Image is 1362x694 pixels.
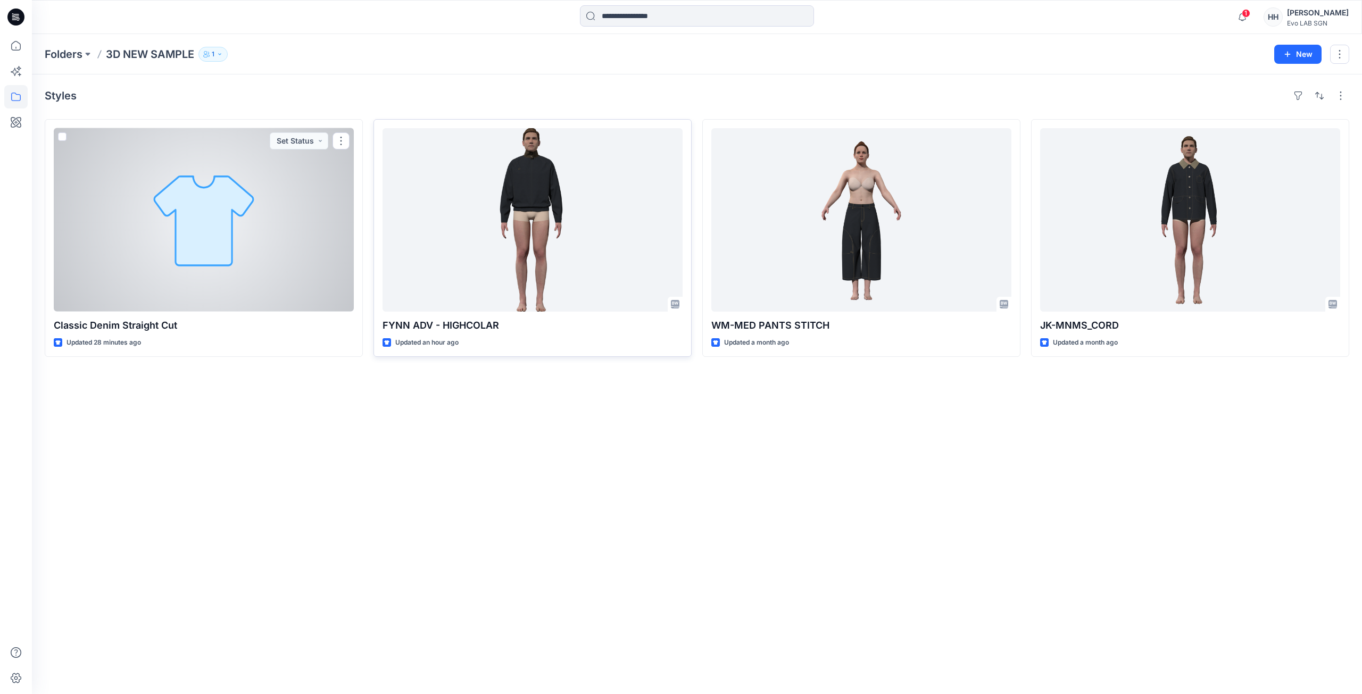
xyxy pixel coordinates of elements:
button: 1 [198,47,228,62]
a: WM-MED PANTS STITCH [711,128,1011,312]
div: HH [1264,7,1283,27]
p: Updated a month ago [1053,337,1118,348]
p: WM-MED PANTS STITCH [711,318,1011,333]
a: Folders [45,47,82,62]
a: JK-MNMS_CORD [1040,128,1340,312]
p: Updated a month ago [724,337,789,348]
p: Updated 28 minutes ago [67,337,141,348]
p: 3D NEW SAMPLE [106,47,194,62]
button: New [1274,45,1322,64]
p: Updated an hour ago [395,337,459,348]
div: Evo LAB SGN [1287,19,1349,27]
h4: Styles [45,89,77,102]
p: JK-MNMS_CORD [1040,318,1340,333]
p: 1 [212,48,214,60]
a: FYNN ADV - HIGHCOLAR [383,128,683,312]
p: Classic Denim Straight Cut [54,318,354,333]
a: Classic Denim Straight Cut [54,128,354,312]
div: [PERSON_NAME] [1287,6,1349,19]
span: 1 [1242,9,1250,18]
p: FYNN ADV - HIGHCOLAR [383,318,683,333]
